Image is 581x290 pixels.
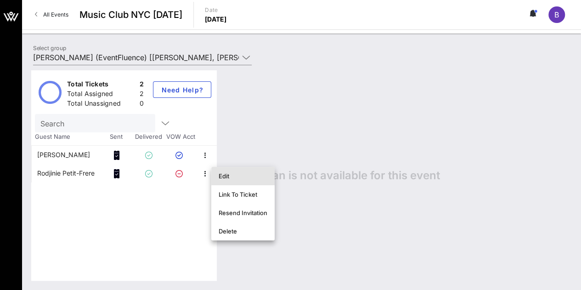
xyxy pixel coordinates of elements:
div: 0 [140,99,144,110]
button: Need Help? [153,81,211,98]
span: Delivered [132,132,164,142]
span: Floorplan is not available for this event [235,169,440,182]
span: Guest Name [31,132,100,142]
div: Link To Ticket [219,191,267,198]
div: Brianna Bailey [37,146,90,164]
span: Sent [100,132,132,142]
label: Select group [33,45,66,51]
span: All Events [43,11,68,18]
div: 2 [140,80,144,91]
a: All Events [29,7,74,22]
div: Total Unassigned [67,99,136,110]
span: Music Club NYC [DATE] [79,8,182,22]
p: Date [205,6,227,15]
span: B [554,10,559,19]
span: Need Help? [161,86,203,94]
div: Total Assigned [67,89,136,101]
p: [DATE] [205,15,227,24]
div: Delete [219,227,267,235]
div: Total Tickets [67,80,136,91]
div: 2 [140,89,144,101]
div: Edit [219,172,267,180]
span: VOW Acct [164,132,197,142]
div: B [548,6,565,23]
div: Resend Invitation [219,209,267,216]
div: Rodjinie Petit-Frere [37,164,95,182]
